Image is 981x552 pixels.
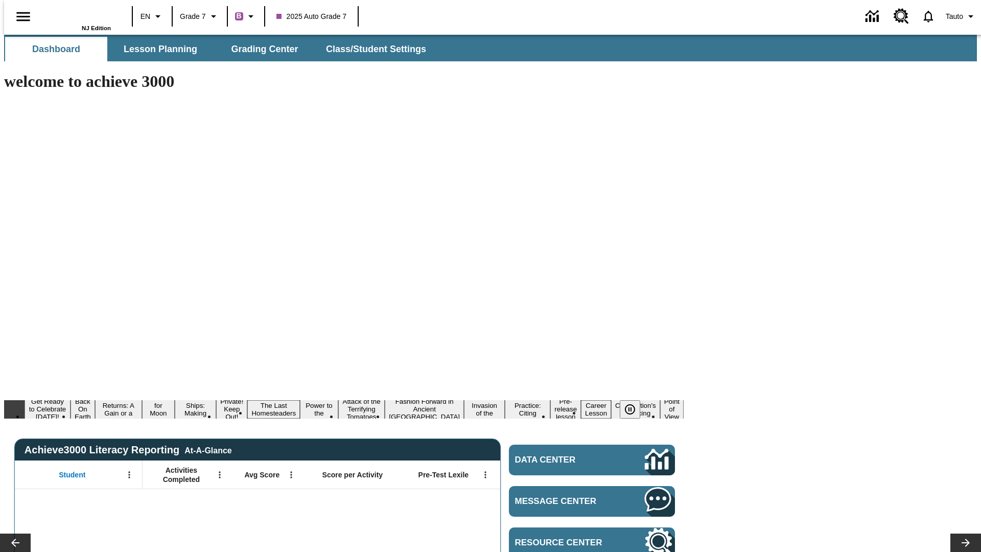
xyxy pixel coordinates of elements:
[148,466,215,484] span: Activities Completed
[4,37,435,61] div: SubNavbar
[300,393,338,426] button: Slide 8 Solar Power to the People
[212,467,227,482] button: Open Menu
[318,37,434,61] button: Class/Student Settings
[550,396,581,422] button: Slide 13 Pre-release lesson
[4,35,977,61] div: SubNavbar
[59,470,85,479] span: Student
[231,43,298,55] span: Grading Center
[284,467,299,482] button: Open Menu
[142,393,175,426] button: Slide 4 Time for Moon Rules?
[322,470,383,479] span: Score per Activity
[942,7,981,26] button: Profile/Settings
[620,400,640,419] button: Pause
[247,400,300,419] button: Slide 7 The Last Homesteaders
[5,37,107,61] button: Dashboard
[244,470,279,479] span: Avg Score
[509,445,675,475] a: Data Center
[478,467,493,482] button: Open Menu
[71,396,95,422] button: Slide 2 Back On Earth
[620,400,650,419] div: Pause
[95,393,142,426] button: Slide 3 Free Returns: A Gain or a Drain?
[611,393,660,426] button: Slide 15 The Constitution's Balancing Act
[214,37,316,61] button: Grading Center
[141,11,150,22] span: EN
[216,396,247,422] button: Slide 6 Private! Keep Out!
[231,7,261,26] button: Boost Class color is purple. Change class color
[237,10,242,22] span: B
[184,444,231,455] div: At-A-Glance
[385,396,464,422] button: Slide 10 Fashion Forward in Ancient Rome
[915,3,942,30] a: Notifications
[581,400,611,419] button: Slide 14 Career Lesson
[464,393,505,426] button: Slide 11 The Invasion of the Free CD
[32,43,80,55] span: Dashboard
[175,393,216,426] button: Slide 5 Cruise Ships: Making Waves
[505,393,550,426] button: Slide 12 Mixed Practice: Citing Evidence
[946,11,963,22] span: Tauto
[8,2,38,32] button: Open side menu
[124,43,197,55] span: Lesson Planning
[44,4,111,31] div: Home
[660,396,684,422] button: Slide 16 Point of View
[109,37,212,61] button: Lesson Planning
[136,7,169,26] button: Language: EN, Select a language
[515,455,611,465] span: Data Center
[859,3,887,31] a: Data Center
[418,470,469,479] span: Pre-Test Lexile
[25,396,71,422] button: Slide 1 Get Ready to Celebrate Juneteenth!
[509,486,675,517] a: Message Center
[950,534,981,552] button: Lesson carousel, Next
[276,11,347,22] span: 2025 Auto Grade 7
[122,467,137,482] button: Open Menu
[176,7,224,26] button: Grade: Grade 7, Select a grade
[326,43,426,55] span: Class/Student Settings
[515,538,614,548] span: Resource Center
[515,496,614,507] span: Message Center
[4,72,684,91] h1: welcome to achieve 3000
[180,11,206,22] span: Grade 7
[25,444,232,456] span: Achieve3000 Literacy Reporting
[887,3,915,30] a: Resource Center, Will open in new tab
[44,5,111,25] a: Home
[338,396,385,422] button: Slide 9 Attack of the Terrifying Tomatoes
[82,25,111,31] span: NJ Edition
